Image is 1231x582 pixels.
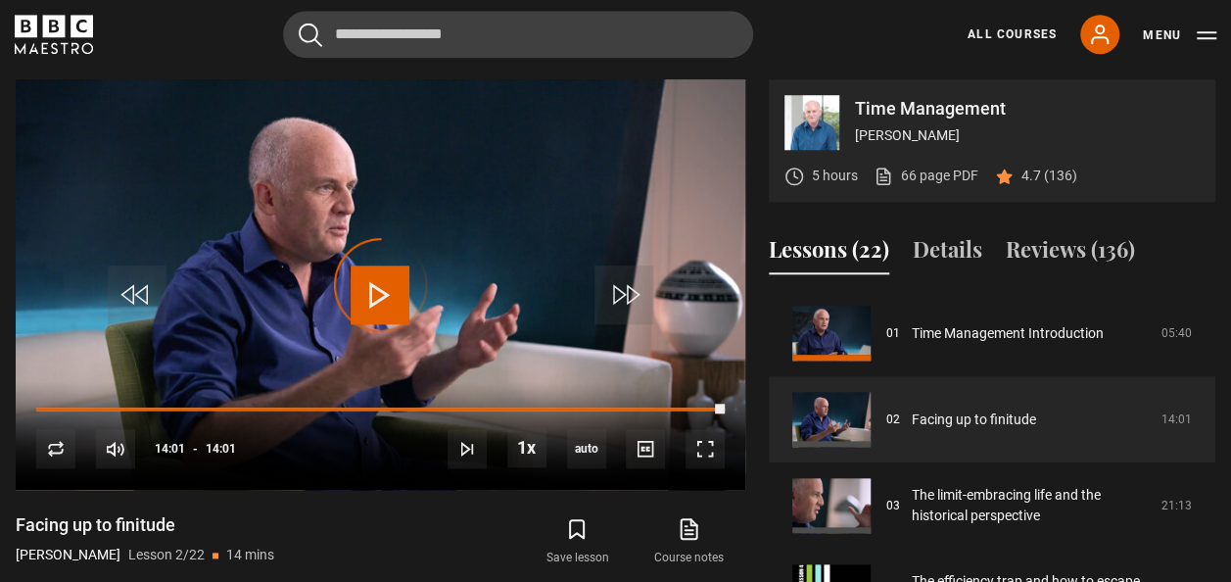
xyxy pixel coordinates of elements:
[226,545,274,565] p: 14 mins
[567,429,606,468] span: auto
[912,323,1104,344] a: Time Management Introduction
[15,15,93,54] svg: BBC Maestro
[912,485,1150,526] a: The limit-embracing life and the historical perspective
[1006,233,1135,274] button: Reviews (136)
[634,513,745,570] a: Course notes
[155,431,185,466] span: 14:01
[874,166,978,186] a: 66 page PDF
[913,233,982,274] button: Details
[507,428,546,467] button: Playback Rate
[193,442,198,456] span: -
[96,429,135,468] button: Mute
[769,233,889,274] button: Lessons (22)
[812,166,858,186] p: 5 hours
[855,100,1200,118] p: Time Management
[1143,25,1216,45] button: Toggle navigation
[36,429,75,468] button: Replay
[206,431,236,466] span: 14:01
[968,25,1057,43] a: All Courses
[36,408,725,412] div: Progress Bar
[283,11,753,58] input: Search
[686,429,725,468] button: Fullscreen
[16,513,274,537] h1: Facing up to finitude
[626,429,665,468] button: Captions
[299,23,322,47] button: Submit the search query
[521,513,633,570] button: Save lesson
[855,125,1200,146] p: [PERSON_NAME]
[448,429,487,468] button: Next Lesson
[1021,166,1077,186] p: 4.7 (136)
[567,429,606,468] div: Current quality: 1080p
[16,545,120,565] p: [PERSON_NAME]
[16,79,745,490] video-js: Video Player
[128,545,205,565] p: Lesson 2/22
[912,410,1036,430] a: Facing up to finitude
